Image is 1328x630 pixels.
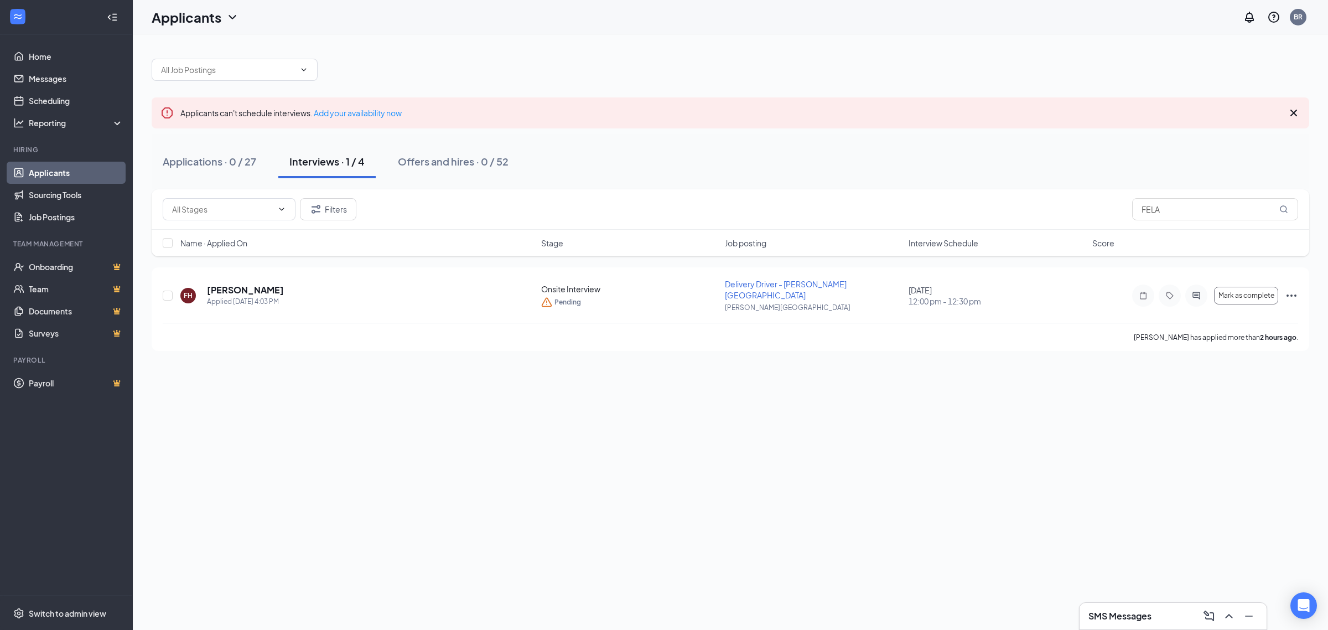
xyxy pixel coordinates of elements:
b: 2 hours ago [1260,333,1296,342]
svg: Error [160,106,174,120]
button: Filter Filters [300,198,356,220]
svg: ChevronDown [277,205,286,214]
h1: Applicants [152,8,221,27]
a: SurveysCrown [29,322,123,344]
a: Home [29,45,123,68]
svg: Cross [1287,106,1300,120]
svg: Minimize [1242,610,1256,623]
span: Name · Applied On [180,237,247,249]
svg: WorkstreamLogo [12,11,23,22]
button: ChevronUp [1220,607,1238,625]
svg: Tag [1163,291,1176,300]
div: FH [184,291,193,300]
svg: Filter [309,203,323,216]
svg: ActiveChat [1190,291,1203,300]
button: Mark as complete [1214,287,1278,304]
svg: Settings [13,608,24,619]
div: Offers and hires · 0 / 52 [398,154,509,168]
button: Minimize [1240,607,1258,625]
svg: ComposeMessage [1202,610,1216,623]
div: Payroll [13,355,121,365]
div: Open Intercom Messenger [1290,592,1317,619]
a: Scheduling [29,90,123,112]
p: [PERSON_NAME] has applied more than . [1134,333,1298,342]
span: Job posting [725,237,766,249]
svg: Note [1137,291,1150,300]
svg: QuestionInfo [1267,11,1280,24]
span: Interview Schedule [909,237,978,249]
div: Interviews · 1 / 4 [289,154,365,168]
span: Mark as complete [1218,292,1274,299]
button: ComposeMessage [1200,607,1218,625]
div: Reporting [29,117,124,128]
a: DocumentsCrown [29,300,123,322]
svg: ChevronUp [1222,610,1236,623]
svg: MagnifyingGlass [1279,205,1288,214]
input: Search in interviews [1132,198,1298,220]
svg: Ellipses [1285,289,1298,302]
svg: Notifications [1243,11,1256,24]
svg: Warning [541,297,552,308]
div: Switch to admin view [29,608,106,619]
a: Add your availability now [314,108,402,118]
span: Score [1092,237,1114,249]
span: Pending [554,297,581,308]
div: BR [1294,12,1303,22]
svg: ChevronDown [299,65,308,74]
a: PayrollCrown [29,372,123,394]
p: [PERSON_NAME][GEOGRAPHIC_DATA] [725,303,902,312]
div: Applied [DATE] 4:03 PM [207,296,284,307]
div: Onsite Interview [541,283,718,295]
span: Applicants can't schedule interviews. [180,108,402,118]
input: All Job Postings [161,64,295,76]
h3: SMS Messages [1088,610,1151,622]
a: Messages [29,68,123,90]
div: Team Management [13,239,121,249]
svg: Collapse [107,12,118,23]
a: TeamCrown [29,278,123,300]
span: Stage [541,237,563,249]
div: Hiring [13,145,121,154]
a: Applicants [29,162,123,184]
a: Job Postings [29,206,123,228]
a: Sourcing Tools [29,184,123,206]
span: Delivery Driver - [PERSON_NAME][GEOGRAPHIC_DATA] [725,279,847,300]
input: All Stages [172,203,273,215]
span: 12:00 pm - 12:30 pm [909,296,1086,307]
a: OnboardingCrown [29,256,123,278]
div: Applications · 0 / 27 [163,154,256,168]
svg: ChevronDown [226,11,239,24]
h5: [PERSON_NAME] [207,284,284,296]
svg: Analysis [13,117,24,128]
div: [DATE] [909,285,1086,307]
